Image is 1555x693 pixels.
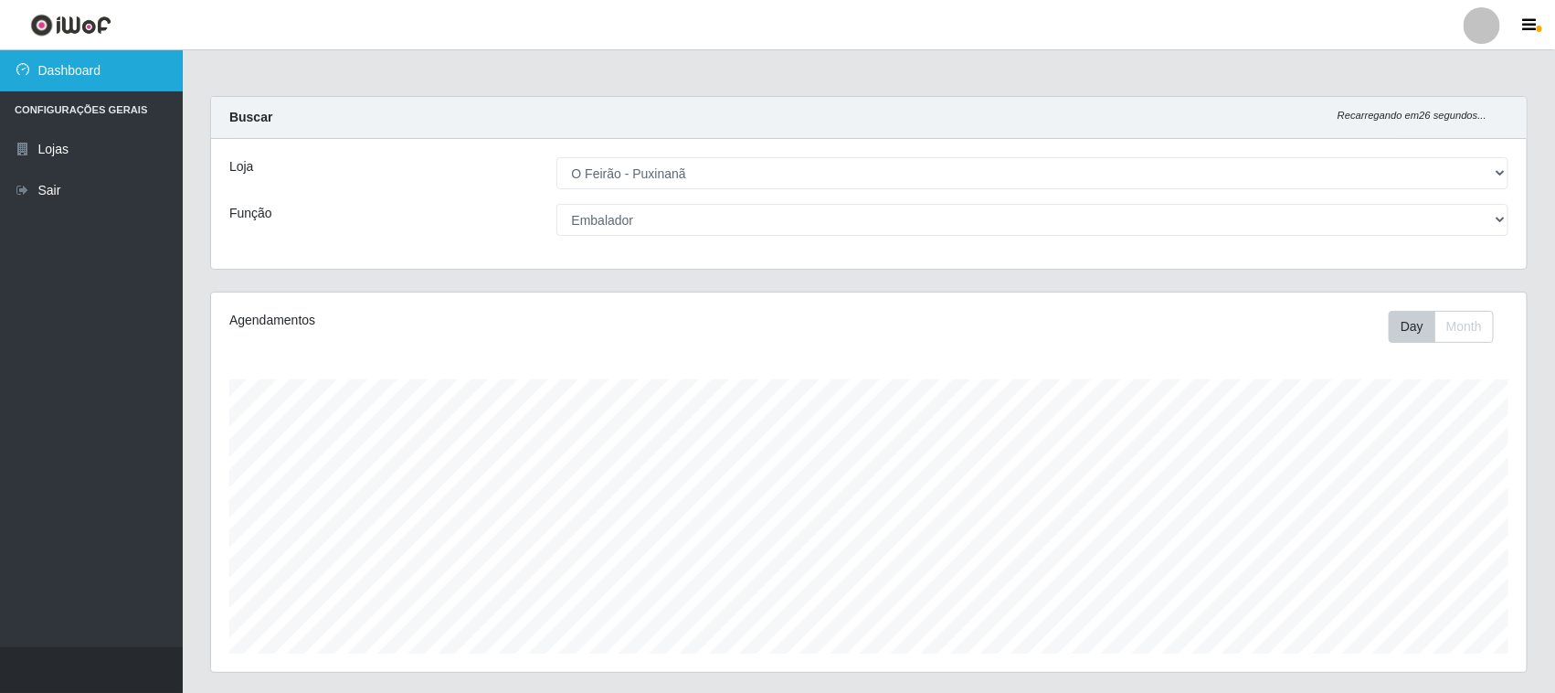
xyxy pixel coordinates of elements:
[1338,110,1486,121] i: Recarregando em 26 segundos...
[30,14,111,37] img: CoreUI Logo
[229,110,272,124] strong: Buscar
[229,204,272,223] label: Função
[1389,311,1508,343] div: Toolbar with button groups
[229,157,253,176] label: Loja
[1389,311,1494,343] div: First group
[229,311,746,330] div: Agendamentos
[1434,311,1494,343] button: Month
[1389,311,1435,343] button: Day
